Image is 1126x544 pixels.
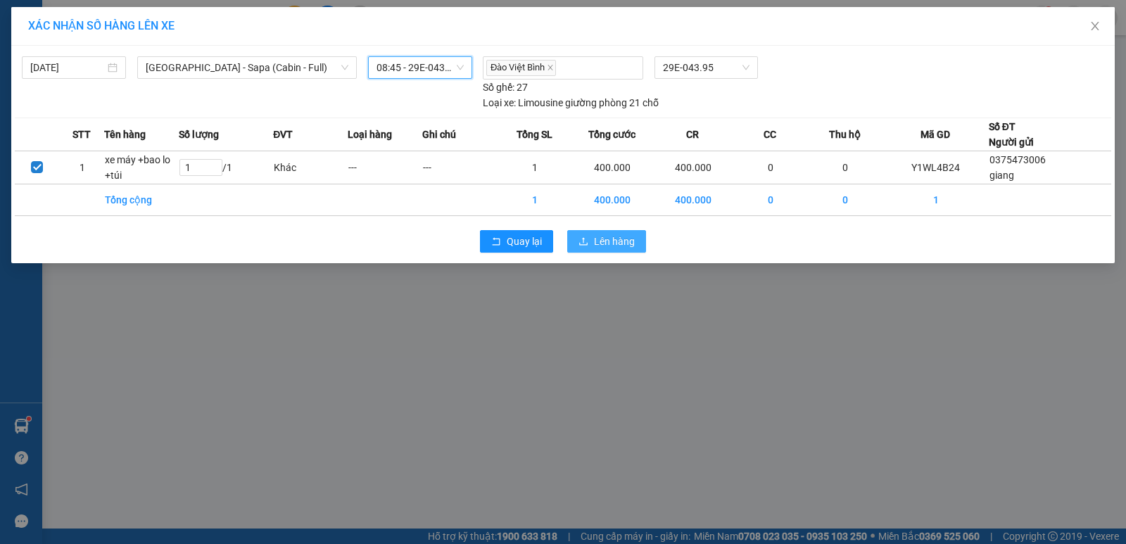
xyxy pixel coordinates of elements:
[483,80,528,95] div: 27
[733,184,808,215] td: 0
[28,19,175,32] span: XÁC NHẬN SỐ HÀNG LÊN XE
[188,11,340,34] b: [DOMAIN_NAME]
[989,119,1034,150] div: Số ĐT Người gửi
[883,184,989,215] td: 1
[8,11,78,82] img: logo.jpg
[594,234,635,249] span: Lên hàng
[498,184,572,215] td: 1
[808,151,883,184] td: 0
[764,127,776,142] span: CC
[341,63,349,72] span: down
[652,151,733,184] td: 400.000
[829,127,861,142] span: Thu hộ
[483,95,516,110] span: Loại xe:
[486,60,556,76] span: Đào Việt Bình
[686,127,699,142] span: CR
[588,127,635,142] span: Tổng cước
[273,151,348,184] td: Khác
[883,151,989,184] td: Y1WL4B24
[377,57,464,78] span: 08:45 - 29E-043.95
[179,151,273,184] td: / 1
[30,60,105,75] input: 12/10/2025
[572,151,653,184] td: 400.000
[104,151,179,184] td: xe máy +bao lo +túi
[104,127,146,142] span: Tên hàng
[733,151,808,184] td: 0
[348,127,392,142] span: Loại hàng
[8,82,113,105] h2: Y1WL4B24
[498,151,572,184] td: 1
[652,184,733,215] td: 400.000
[483,80,514,95] span: Số ghế:
[480,230,553,253] button: rollbackQuay lại
[422,127,456,142] span: Ghi chú
[808,184,883,215] td: 0
[567,230,646,253] button: uploadLên hàng
[578,236,588,248] span: upload
[422,151,497,184] td: ---
[1089,20,1101,32] span: close
[547,64,554,71] span: close
[663,57,749,78] span: 29E-043.95
[72,127,91,142] span: STT
[921,127,950,142] span: Mã GD
[85,33,172,56] b: Sao Việt
[1075,7,1115,46] button: Close
[146,57,348,78] span: Hà Nội - Sapa (Cabin - Full)
[507,234,542,249] span: Quay lại
[989,154,1046,165] span: 0375473006
[74,82,340,170] h2: VP Nhận: VP Hàng LC
[60,151,105,184] td: 1
[348,151,422,184] td: ---
[517,127,552,142] span: Tổng SL
[572,184,653,215] td: 400.000
[989,170,1014,181] span: giang
[179,127,219,142] span: Số lượng
[491,236,501,248] span: rollback
[273,127,293,142] span: ĐVT
[483,95,659,110] div: Limousine giường phòng 21 chỗ
[104,184,179,215] td: Tổng cộng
